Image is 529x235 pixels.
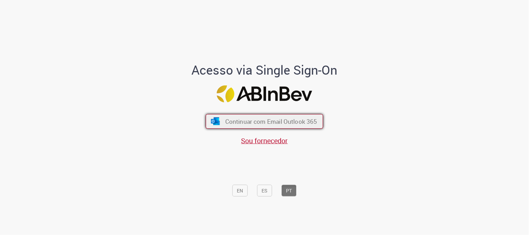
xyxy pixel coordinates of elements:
[168,63,361,77] h1: Acesso via Single Sign-On
[241,136,288,145] a: Sou fornecedor
[233,185,248,197] button: EN
[210,117,220,125] img: ícone Azure/Microsoft 360
[217,85,312,102] img: Logo ABInBev
[206,114,323,129] button: ícone Azure/Microsoft 360 Continuar com Email Outlook 365
[257,185,272,197] button: ES
[282,185,297,197] button: PT
[225,117,317,126] span: Continuar com Email Outlook 365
